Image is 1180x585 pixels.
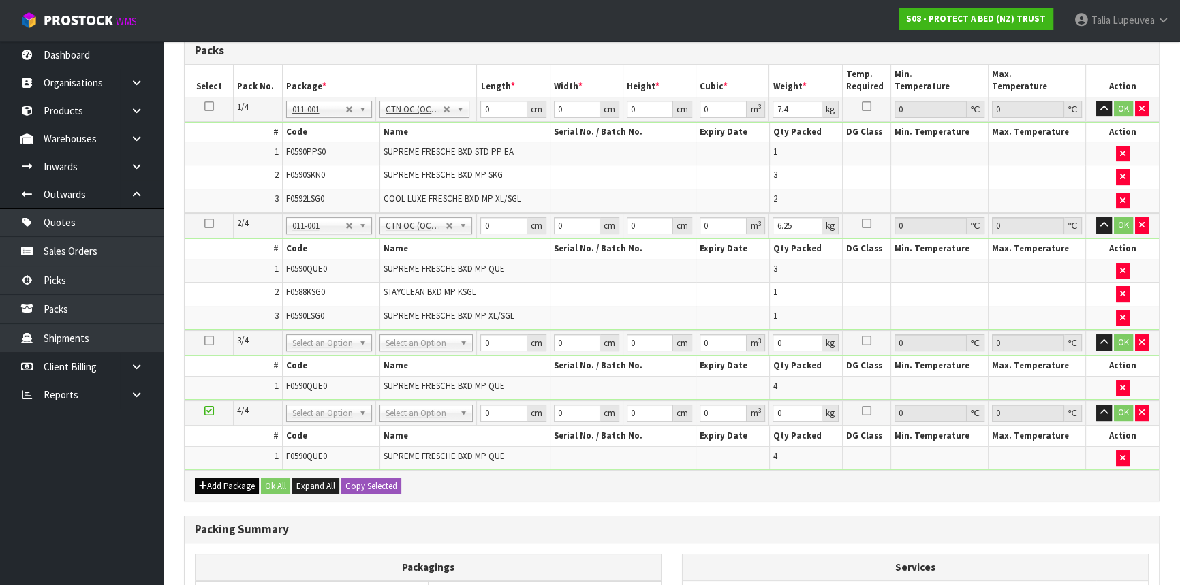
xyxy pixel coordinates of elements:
[1113,14,1155,27] span: Lupeuvea
[550,239,696,259] th: Serial No. / Batch No.
[1064,405,1082,422] div: ℃
[185,356,282,376] th: #
[769,356,842,376] th: Qty Packed
[673,334,692,351] div: cm
[773,193,777,204] span: 2
[341,478,401,494] button: Copy Selected
[989,239,1086,259] th: Max. Temperature
[185,239,282,259] th: #
[773,310,777,321] span: 1
[44,12,113,29] span: ProStock
[696,239,769,259] th: Expiry Date
[275,286,279,298] span: 2
[683,554,1148,580] th: Services
[891,65,989,97] th: Min. Temperature
[296,480,335,492] span: Expand All
[386,335,454,351] span: Select an Option
[282,356,379,376] th: Code
[282,123,379,142] th: Code
[379,356,550,376] th: Name
[769,239,842,259] th: Qty Packed
[379,426,550,446] th: Name
[292,478,339,494] button: Expand All
[1086,65,1159,97] th: Action
[1091,14,1111,27] span: Talia
[282,426,379,446] th: Code
[1086,239,1159,259] th: Action
[550,356,696,376] th: Serial No. / Batch No.
[696,123,769,142] th: Expiry Date
[822,101,839,118] div: kg
[1086,426,1159,446] th: Action
[237,217,249,229] span: 2/4
[195,523,1149,536] h3: Packing Summary
[1114,334,1133,351] button: OK
[384,169,503,180] span: SUPREME FRESCHE BXD MP SKG
[384,380,505,392] span: SUPREME FRESCHE BXD MP QUE
[185,426,282,446] th: #
[237,334,249,346] span: 3/4
[773,169,777,180] span: 3
[891,356,989,376] th: Min. Temperature
[527,334,546,351] div: cm
[185,123,282,142] th: #
[550,123,696,142] th: Serial No. / Batch No.
[758,102,761,111] sup: 3
[758,336,761,345] sup: 3
[20,12,37,29] img: cube-alt.png
[527,217,546,234] div: cm
[275,310,279,321] span: 3
[773,286,777,298] span: 1
[906,13,1046,25] strong: S08 - PROTECT A BED (NZ) TRUST
[600,334,619,351] div: cm
[967,101,984,118] div: ℃
[275,146,279,157] span: 1
[769,426,842,446] th: Qty Packed
[477,65,550,97] th: Length
[747,217,765,234] div: m
[386,405,454,422] span: Select an Option
[696,426,769,446] th: Expiry Date
[384,146,514,157] span: SUPREME FRESCHE BXD STD PP EA
[195,44,1149,57] h3: Packs
[286,380,327,392] span: F0590QUE0
[286,263,327,274] span: F0590QUE0
[237,101,249,112] span: 1/4
[758,219,761,228] sup: 3
[275,450,279,462] span: 1
[384,286,476,298] span: STAYCLEAN BXD MP KSGL
[899,8,1053,30] a: S08 - PROTECT A BED (NZ) TRUST
[967,334,984,351] div: ℃
[1086,356,1159,376] th: Action
[261,478,290,494] button: Ok All
[275,263,279,274] span: 1
[989,65,1086,97] th: Max. Temperature
[967,405,984,422] div: ℃
[600,101,619,118] div: cm
[1114,217,1133,234] button: OK
[891,426,989,446] th: Min. Temperature
[989,123,1086,142] th: Max. Temperature
[292,218,346,234] span: 011-001
[286,450,327,462] span: F0590QUE0
[550,65,623,97] th: Width
[384,450,505,462] span: SUPREME FRESCHE BXD MP QUE
[379,239,550,259] th: Name
[673,217,692,234] div: cm
[758,406,761,415] sup: 3
[967,217,984,234] div: ℃
[773,380,777,392] span: 4
[696,65,769,97] th: Cubic
[384,263,505,274] span: SUPREME FRESCHE BXD MP QUE
[822,405,839,422] div: kg
[1114,101,1133,117] button: OK
[379,123,550,142] th: Name
[989,356,1086,376] th: Max. Temperature
[386,218,445,234] span: CTN OC (OCCASIONAL)
[237,405,249,416] span: 4/4
[600,217,619,234] div: cm
[842,123,891,142] th: DG Class
[696,356,769,376] th: Expiry Date
[842,426,891,446] th: DG Class
[822,334,839,351] div: kg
